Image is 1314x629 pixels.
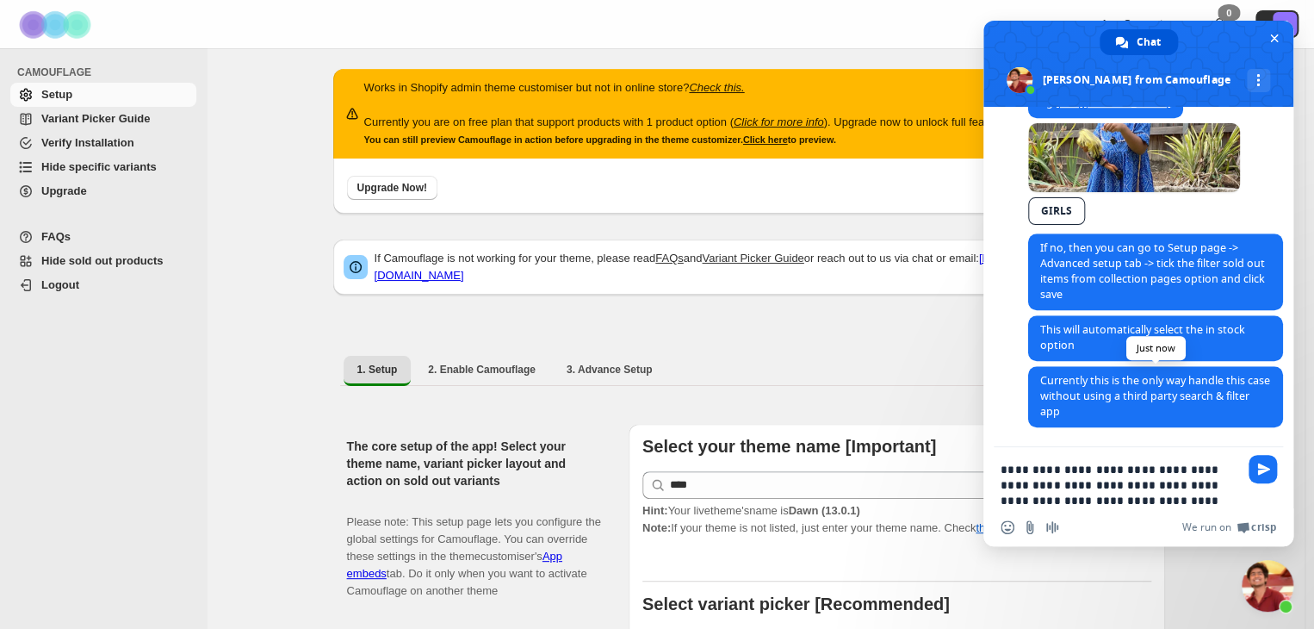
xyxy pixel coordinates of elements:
span: Logout [41,278,79,291]
span: Verify Installation [41,136,134,149]
span: Send [1249,455,1277,483]
a: 0 [1211,16,1228,33]
span: 1. Setup [357,363,398,377]
span: Hide specific variants [41,160,157,173]
a: Click for more info [734,115,824,128]
p: Works in Shopify admin theme customiser but not in online store? [364,79,1013,97]
span: We run on [1182,520,1231,534]
strong: Note: [642,521,671,534]
span: 3. Advance Setup [567,363,653,377]
img: Camouflage [14,1,100,48]
span: Send a file [1023,520,1037,534]
div: Chat [1100,29,1178,55]
div: 0 [1218,4,1240,22]
span: Setup [41,88,72,101]
small: You can still preview Camouflage in action before upgrading in the theme customizer. to preview. [364,134,836,145]
a: Setup [10,83,196,107]
a: Variant Picker Guide [702,252,803,265]
div: Close chat [1242,560,1293,612]
a: We run onCrisp [1182,520,1276,534]
a: FAQs [10,225,196,249]
strong: Hint: [642,504,668,517]
span: Close chat [1265,29,1283,47]
a: GIRLS [1028,197,1085,225]
p: If Camouflage is not working for your theme, please read and or reach out to us via chat or email: [375,250,1155,284]
strong: Dawn (13.0.1) [788,504,859,517]
span: Chat [1137,29,1161,55]
span: This will automatically select the in stock option [1040,322,1245,352]
span: App Support [1100,17,1162,30]
p: Currently you are on free plan that support products with 1 product option ( ). Upgrade now to un... [364,114,1013,131]
a: Verify Installation [10,131,196,155]
a: Hide specific variants [10,155,196,179]
span: Your live theme's name is [642,504,860,517]
span: CAMOUFLAGE [17,65,198,79]
textarea: Compose your message... [1001,462,1238,508]
a: Hide sold out products [10,249,196,273]
text: E [1281,19,1287,29]
span: Audio message [1045,520,1059,534]
div: More channels [1247,69,1270,92]
span: 2. Enable Camouflage [428,363,536,377]
b: Select variant picker [Recommended] [642,595,950,613]
b: Select your theme name [Important] [642,437,936,456]
button: Upgrade Now! [347,176,437,200]
span: FAQs [41,230,71,243]
p: Please note: This setup page lets you configure the global settings for Camouflage. You can overr... [347,496,601,600]
span: Variant Picker Guide [41,112,150,125]
p: If your theme is not listed, just enter your theme name. Check to find your theme name. [642,502,1151,537]
h2: The core setup of the app! Select your theme name, variant picker layout and action on sold out v... [347,438,601,489]
a: Upgrade [10,179,196,203]
span: Hide sold out products [41,254,164,267]
a: FAQs [655,252,684,265]
span: Upgrade Now! [357,181,427,195]
a: this FAQ [976,521,1019,534]
a: Logout [10,273,196,297]
button: Avatar with initials E [1255,10,1299,38]
a: Click here [743,134,788,145]
span: Crisp [1251,520,1276,534]
span: Currently this is the only way handle this case without using a third party search & filter app [1040,373,1270,419]
a: Check this. [689,81,744,94]
span: Upgrade [41,184,87,197]
span: Avatar with initials E [1273,12,1297,36]
span: Insert an emoji [1001,520,1014,534]
a: Variant Picker Guide [10,107,196,131]
span: If no, then you can go to Setup page -> Advanced setup tab -> tick the filter sold out items from... [1040,240,1265,302]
